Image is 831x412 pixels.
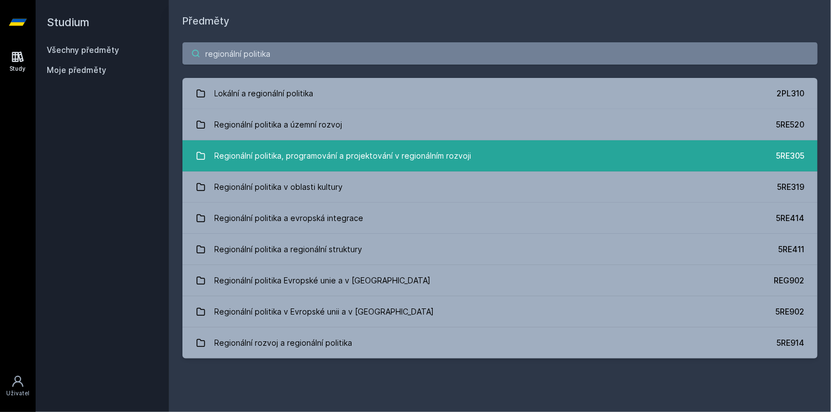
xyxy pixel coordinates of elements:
[182,78,818,109] a: Lokální a regionální politika 2PL310
[2,369,33,403] a: Uživatel
[777,182,804,193] div: 5RE319
[182,13,818,29] h1: Předměty
[215,145,472,167] div: Regionální politika, programování a projektování v regionálním rozvoji
[215,238,363,261] div: Regionální politika a regionální struktury
[47,65,106,76] span: Moje předměty
[776,337,804,349] div: 5RE914
[182,327,818,359] a: Regionální rozvoj a regionální politika 5RE914
[215,301,434,323] div: Regionální politika v Evropské unii a v [GEOGRAPHIC_DATA]
[776,119,804,130] div: 5RE520
[182,171,818,203] a: Regionální politika v oblasti kultury 5RE319
[182,234,818,265] a: Regionální politika a regionální struktury 5RE411
[10,65,26,73] div: Study
[776,213,804,224] div: 5RE414
[2,45,33,79] a: Study
[775,306,804,317] div: 5RE902
[778,244,804,255] div: 5RE411
[182,109,818,140] a: Regionální politika a územní rozvoj 5RE520
[215,114,343,136] div: Regionální politika a územní rozvoj
[215,269,431,292] div: Regionální politika Evropské unie a v [GEOGRAPHIC_DATA]
[215,207,364,229] div: Regionální politika a evropská integrace
[776,150,804,161] div: 5RE305
[182,140,818,171] a: Regionální politika, programování a projektování v regionálním rozvoji 5RE305
[47,45,119,55] a: Všechny předměty
[182,203,818,234] a: Regionální politika a evropská integrace 5RE414
[776,88,804,99] div: 2PL310
[215,332,353,354] div: Regionální rozvoj a regionální politika
[6,389,29,398] div: Uživatel
[215,82,314,105] div: Lokální a regionální politika
[774,275,804,286] div: REG902
[182,42,818,65] input: Název nebo ident předmětu…
[215,176,343,198] div: Regionální politika v oblasti kultury
[182,265,818,296] a: Regionální politika Evropské unie a v [GEOGRAPHIC_DATA] REG902
[182,296,818,327] a: Regionální politika v Evropské unii a v [GEOGRAPHIC_DATA] 5RE902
